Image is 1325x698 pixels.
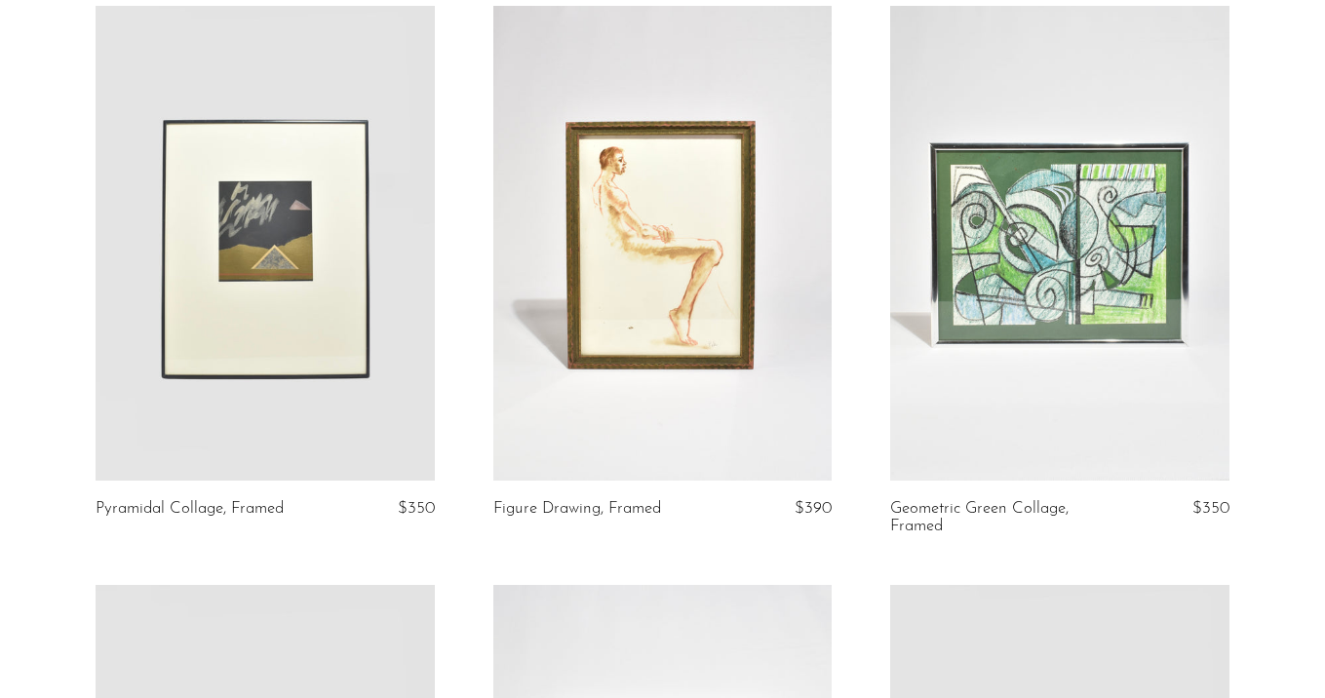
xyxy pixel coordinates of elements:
a: Figure Drawing, Framed [493,500,661,518]
a: Geometric Green Collage, Framed [890,500,1115,536]
a: Pyramidal Collage, Framed [96,500,284,518]
span: $350 [1192,500,1229,517]
span: $350 [398,500,435,517]
span: $390 [795,500,832,517]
